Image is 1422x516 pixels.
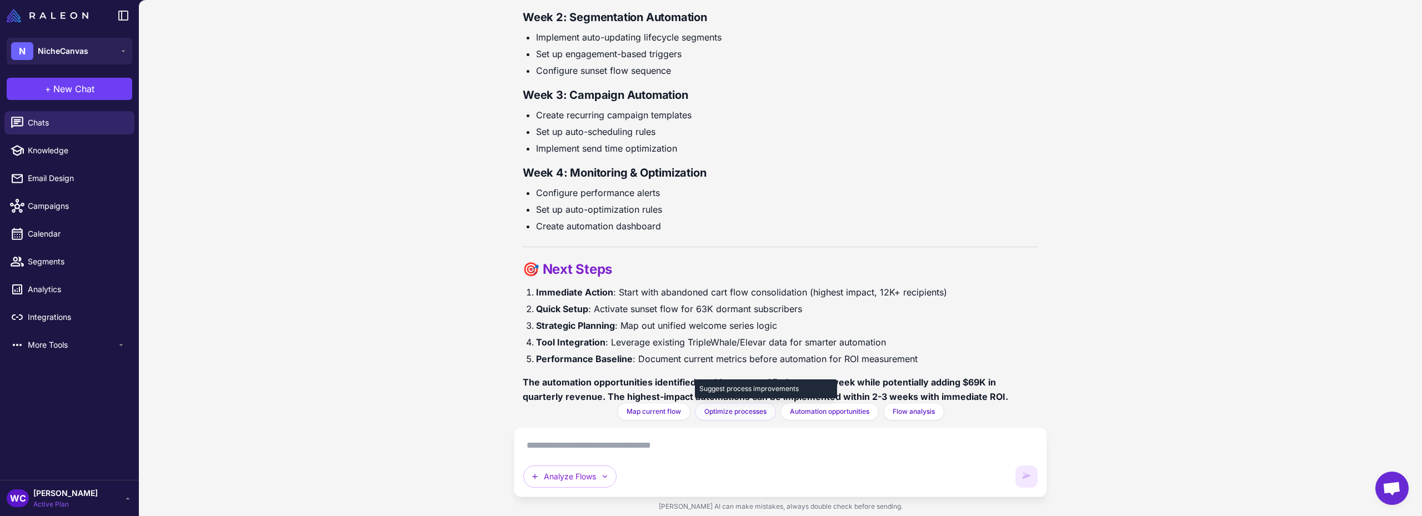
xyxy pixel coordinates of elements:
span: Calendar [28,228,126,240]
li: : Activate sunset flow for 63K dormant subscribers [536,302,1038,316]
li: : Leverage existing TripleWhale/Elevar data for smarter automation [536,335,1038,349]
button: Optimize processes [695,403,776,420]
span: Automation opportunities [790,407,869,417]
span: Segments [28,256,126,268]
span: Email Design [28,172,126,184]
span: Map current flow [627,407,681,417]
strong: Tool Integration [536,337,605,348]
a: Email Design [4,167,134,190]
strong: Week 3: Campaign Automation [523,88,688,102]
span: [PERSON_NAME] [33,487,98,499]
span: Knowledge [28,144,126,157]
button: Flow analysis [883,403,944,420]
a: Chats [4,111,134,134]
h2: 🎯 Next Steps [523,260,1038,278]
button: +New Chat [7,78,132,100]
li: : Start with abandoned cart flow consolidation (highest impact, 12K+ recipients) [536,285,1038,299]
div: WC [7,489,29,507]
li: Implement auto-updating lifecycle segments [536,30,1038,44]
button: Analyze Flows [523,465,617,488]
a: Integrations [4,305,134,329]
li: Implement send time optimization [536,141,1038,156]
button: Map current flow [617,403,690,420]
span: Optimize processes [704,407,767,417]
li: Set up engagement-based triggers [536,47,1038,61]
span: New Chat [53,82,94,96]
li: Create automation dashboard [536,219,1038,233]
div: [PERSON_NAME] AI can make mistakes, always double check before sending. [514,497,1047,516]
li: Set up auto-optimization rules [536,202,1038,217]
li: Configure sunset flow sequence [536,63,1038,78]
a: Knowledge [4,139,134,162]
strong: Week 2: Segmentation Automation [523,11,707,24]
li: Configure performance alerts [536,186,1038,200]
a: Campaigns [4,194,134,218]
div: N [11,42,33,60]
strong: Strategic Planning [536,320,615,331]
strong: Week 4: Monitoring & Optimization [523,166,706,179]
strong: Quick Setup [536,303,588,314]
span: Active Plan [33,499,98,509]
strong: The automation opportunities identified could save you 35+ hours per week while potentially addin... [523,377,1008,402]
a: Raleon Logo [7,9,93,22]
strong: Immediate Action [536,287,613,298]
button: NNicheCanvas [7,38,132,64]
a: Segments [4,250,134,273]
span: Flow analysis [893,407,935,417]
span: + [45,82,51,96]
a: Calendar [4,222,134,246]
div: Open chat [1375,472,1409,505]
span: Analytics [28,283,126,295]
span: Integrations [28,311,126,323]
li: Set up auto-scheduling rules [536,124,1038,139]
span: NicheCanvas [38,45,88,57]
button: Automation opportunities [780,403,879,420]
li: : Map out unified welcome series logic [536,318,1038,333]
strong: Performance Baseline [536,353,633,364]
a: Analytics [4,278,134,301]
li: Create recurring campaign templates [536,108,1038,122]
img: Raleon Logo [7,9,88,22]
span: Campaigns [28,200,126,212]
li: : Document current metrics before automation for ROI measurement [536,352,1038,366]
span: Chats [28,117,126,129]
span: More Tools [28,339,117,351]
